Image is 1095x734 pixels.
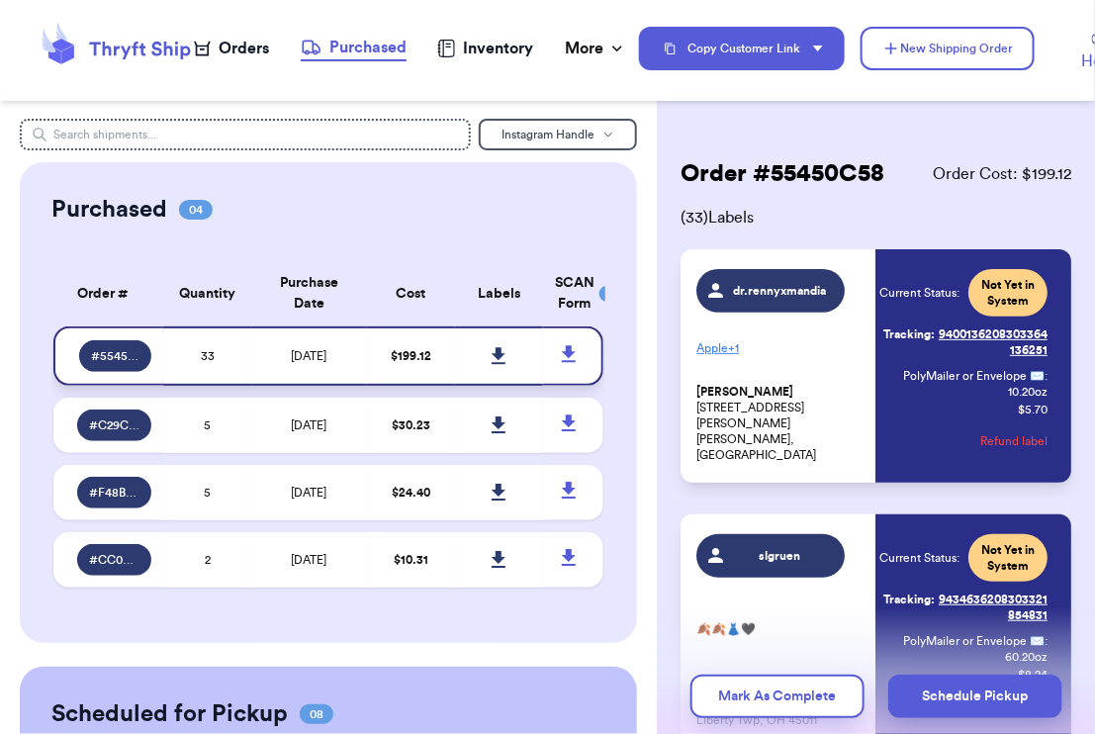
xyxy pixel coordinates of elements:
[1005,649,1048,665] span: 60.20 oz
[479,119,637,150] button: Instagram Handle
[367,261,455,326] th: Cost
[392,487,430,499] span: $ 24.40
[883,326,935,342] span: Tracking:
[292,487,327,499] span: [DATE]
[53,261,163,326] th: Order #
[455,261,543,326] th: Labels
[391,350,431,362] span: $ 199.12
[1018,402,1048,417] p: $ 5.70
[696,332,864,364] p: Apple
[696,384,864,463] p: [STREET_ADDRESS][PERSON_NAME] [PERSON_NAME], [GEOGRAPHIC_DATA]
[933,162,1071,186] span: Order Cost: $ 199.12
[1008,384,1048,400] span: 10.20 oz
[91,348,139,364] span: # 55450C58
[980,542,1036,574] span: Not Yet in System
[696,621,864,637] p: 🍂🍂👗🖤
[20,119,471,150] input: Search shipments...
[880,550,960,566] span: Current Status:
[51,698,288,730] h2: Scheduled for Pickup
[861,27,1035,70] button: New Shipping Order
[89,417,139,433] span: # C29CC51F
[301,36,407,59] div: Purchased
[292,419,327,431] span: [DATE]
[903,370,1045,382] span: PolyMailer or Envelope ✉️
[204,487,211,499] span: 5
[1045,633,1048,649] span: :
[733,548,827,564] span: slgruen
[301,36,407,61] a: Purchased
[880,584,1048,631] a: Tracking:9434636208303321854831
[690,675,865,718] button: Mark As Complete
[980,419,1048,463] button: Refund label
[89,485,139,501] span: # F48B0961
[639,27,845,70] button: Copy Customer Link
[903,635,1045,647] span: PolyMailer or Envelope ✉️
[888,675,1062,718] button: Schedule Pickup
[394,554,428,566] span: $ 10.31
[251,261,367,326] th: Purchase Date
[392,419,430,431] span: $ 30.23
[51,194,167,226] h2: Purchased
[733,283,827,299] span: dr.rennyxmandia
[1045,368,1048,384] span: :
[201,350,215,362] span: 33
[205,554,211,566] span: 2
[880,285,960,301] span: Current Status:
[681,158,884,190] h2: Order # 55450C58
[292,350,327,362] span: [DATE]
[502,129,594,140] span: Instagram Handle
[292,554,327,566] span: [DATE]
[696,385,793,400] span: [PERSON_NAME]
[89,552,139,568] span: # CC0AB23F
[880,319,1048,366] a: Tracking:9400136208303364136251
[204,419,211,431] span: 5
[681,206,1071,229] span: ( 33 ) Labels
[437,37,533,60] a: Inventory
[179,200,213,220] span: 04
[555,273,580,315] div: SCAN Form
[163,261,251,326] th: Quantity
[728,342,739,354] span: + 1
[565,37,627,60] div: More
[980,277,1036,309] span: Not Yet in System
[300,704,333,724] span: 08
[194,37,269,60] a: Orders
[883,592,935,607] span: Tracking:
